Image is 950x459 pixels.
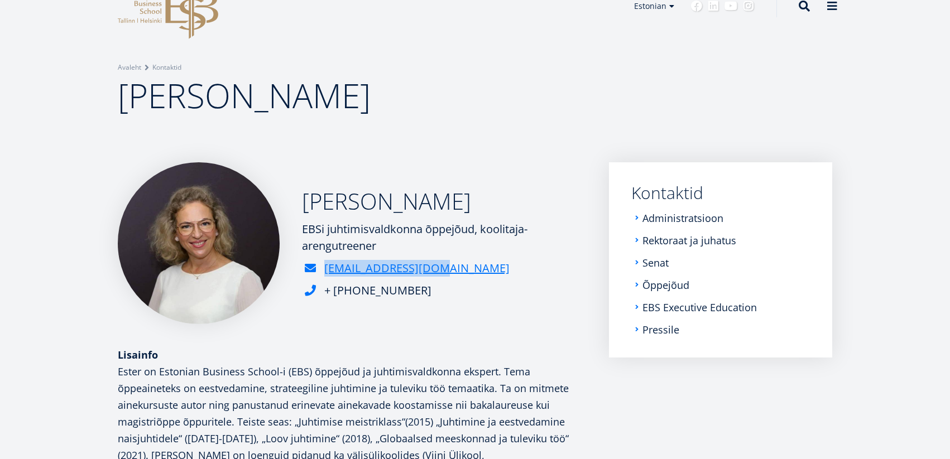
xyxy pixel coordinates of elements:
[302,221,587,254] div: EBSi juhtimisvaldkonna õppejõud, koolitaja-arengutreener
[743,1,754,12] a: Instagram
[118,62,141,73] a: Avaleht
[642,279,689,291] a: Õppejõud
[118,346,587,363] div: Lisainfo
[302,187,587,215] h2: [PERSON_NAME]
[642,302,757,313] a: EBS Executive Education
[642,212,723,224] a: Administratsioon
[118,162,280,324] img: Ester Eomois
[642,324,679,335] a: Pressile
[725,1,737,12] a: Youtube
[631,185,810,201] a: Kontaktid
[118,73,371,118] span: [PERSON_NAME]
[324,282,431,299] div: + [PHONE_NUMBER]
[708,1,719,12] a: Linkedin
[152,62,181,73] a: Kontaktid
[324,260,510,277] a: [EMAIL_ADDRESS][DOMAIN_NAME]
[642,257,669,268] a: Senat
[642,235,736,246] a: Rektoraat ja juhatus
[691,1,702,12] a: Facebook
